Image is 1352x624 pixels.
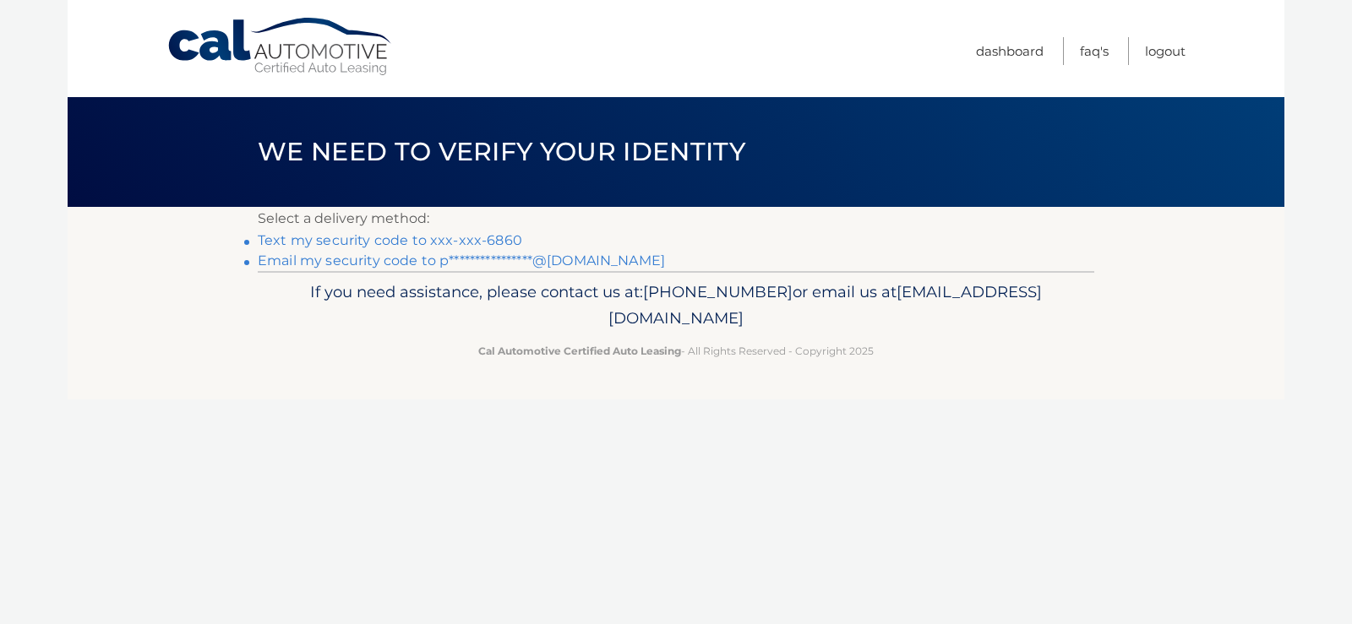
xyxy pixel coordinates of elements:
[1080,37,1109,65] a: FAQ's
[258,207,1094,231] p: Select a delivery method:
[166,17,395,77] a: Cal Automotive
[1145,37,1186,65] a: Logout
[643,282,793,301] span: [PHONE_NUMBER]
[478,345,681,357] strong: Cal Automotive Certified Auto Leasing
[976,37,1044,65] a: Dashboard
[269,279,1083,333] p: If you need assistance, please contact us at: or email us at
[269,342,1083,360] p: - All Rights Reserved - Copyright 2025
[258,136,745,167] span: We need to verify your identity
[258,232,522,248] a: Text my security code to xxx-xxx-6860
